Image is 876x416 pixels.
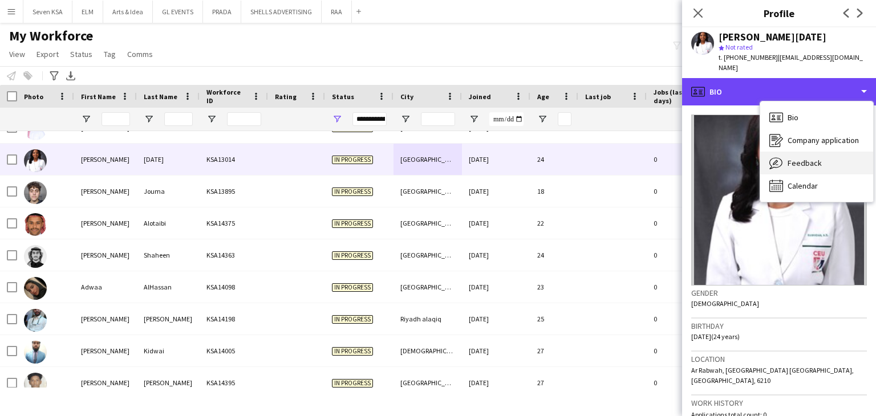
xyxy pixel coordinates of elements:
[9,49,25,59] span: View
[137,207,200,239] div: Alotaibi
[200,176,268,207] div: KSA13895
[72,1,103,23] button: ELM
[760,174,873,197] div: Calendar
[74,176,137,207] div: [PERSON_NAME]
[9,27,93,44] span: My Workforce
[144,114,154,124] button: Open Filter Menu
[691,398,867,408] h3: Work history
[462,367,530,398] div: [DATE]
[332,283,373,292] span: In progress
[647,271,721,303] div: 0
[24,341,47,364] img: Ahmad bari Kidwai
[332,219,373,228] span: In progress
[400,92,413,101] span: City
[421,112,455,126] input: City Filter Input
[462,176,530,207] div: [DATE]
[137,239,200,271] div: Shaheen
[332,347,373,356] span: In progress
[74,271,137,303] div: Adwaa
[200,271,268,303] div: KSA14098
[691,354,867,364] h3: Location
[123,47,157,62] a: Comms
[137,271,200,303] div: AlHassan
[691,332,740,341] span: [DATE] (24 years)
[394,176,462,207] div: [GEOGRAPHIC_DATA]
[394,144,462,175] div: [GEOGRAPHIC_DATA]
[227,112,261,126] input: Workforce ID Filter Input
[332,187,373,196] span: In progress
[332,156,373,164] span: In progress
[537,114,547,124] button: Open Filter Menu
[530,144,578,175] div: 24
[200,303,268,335] div: KSA14198
[394,271,462,303] div: [GEOGRAPHIC_DATA]
[489,112,524,126] input: Joined Filter Input
[719,32,826,42] div: [PERSON_NAME][DATE]
[24,149,47,172] img: Abeer Suleiman Ramadan
[647,303,721,335] div: 0
[558,112,571,126] input: Age Filter Input
[400,114,411,124] button: Open Filter Menu
[462,239,530,271] div: [DATE]
[200,335,268,366] div: KSA14005
[322,1,352,23] button: RAA
[127,49,153,59] span: Comms
[394,367,462,398] div: [GEOGRAPHIC_DATA]
[530,335,578,366] div: 27
[241,1,322,23] button: SHELLS ADVERTISING
[394,207,462,239] div: [GEOGRAPHIC_DATA]
[24,92,43,101] span: Photo
[81,92,116,101] span: First Name
[530,367,578,398] div: 27
[74,239,137,271] div: [PERSON_NAME]
[647,144,721,175] div: 0
[332,251,373,260] span: In progress
[74,207,137,239] div: [PERSON_NAME]
[36,49,59,59] span: Export
[70,49,92,59] span: Status
[788,135,859,145] span: Company application
[153,1,203,23] button: GL EVENTS
[682,78,876,105] div: Bio
[24,245,47,268] img: Adnan Shaheen
[74,303,137,335] div: [PERSON_NAME]
[24,213,47,236] img: Adnan Alotaibi
[206,88,248,105] span: Workforce ID
[462,303,530,335] div: [DATE]
[200,207,268,239] div: KSA14375
[788,158,822,168] span: Feedback
[530,207,578,239] div: 22
[332,92,354,101] span: Status
[203,1,241,23] button: PRADA
[32,47,63,62] a: Export
[462,271,530,303] div: [DATE]
[74,144,137,175] div: [PERSON_NAME]
[585,92,611,101] span: Last job
[691,299,759,308] span: [DEMOGRAPHIC_DATA]
[66,47,97,62] a: Status
[691,288,867,298] h3: Gender
[103,1,153,23] button: Arts & Idea
[102,112,130,126] input: First Name Filter Input
[691,321,867,331] h3: Birthday
[24,373,47,395] img: Ahmed Salah
[332,379,373,388] span: In progress
[537,92,549,101] span: Age
[74,335,137,366] div: [PERSON_NAME]
[691,366,854,385] span: Ar Rabwah, [GEOGRAPHIC_DATA] [GEOGRAPHIC_DATA], [GEOGRAPHIC_DATA], 6210
[469,92,491,101] span: Joined
[394,239,462,271] div: [GEOGRAPHIC_DATA]
[144,92,177,101] span: Last Name
[332,315,373,324] span: In progress
[200,367,268,398] div: KSA14395
[47,69,61,83] app-action-btn: Advanced filters
[137,335,200,366] div: Kidwai
[654,88,700,105] span: Jobs (last 90 days)
[137,367,200,398] div: [PERSON_NAME]
[719,53,863,72] span: | [EMAIL_ADDRESS][DOMAIN_NAME]
[760,152,873,174] div: Feedback
[137,144,200,175] div: [DATE]
[530,176,578,207] div: 18
[104,49,116,59] span: Tag
[462,335,530,366] div: [DATE]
